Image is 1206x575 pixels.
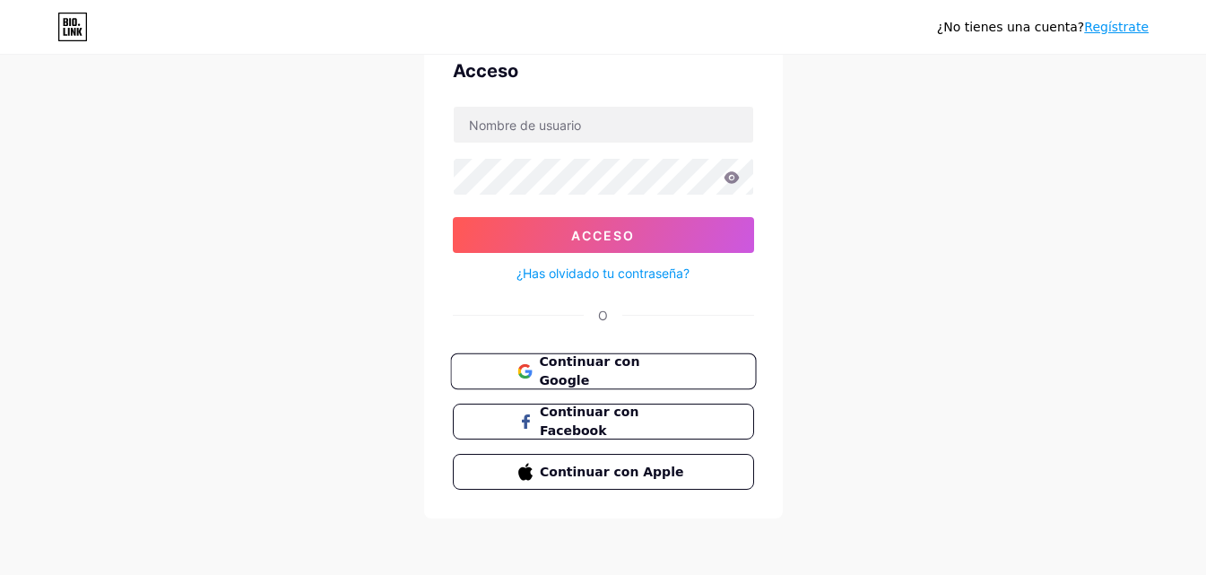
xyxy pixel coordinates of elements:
font: ¿Has olvidado tu contraseña? [516,266,690,281]
font: Continuar con Facebook [540,405,638,438]
button: Continuar con Facebook [453,404,754,440]
input: Nombre de usuario [454,107,753,143]
a: Regístrate [1084,20,1149,34]
font: Continuar con Apple [540,465,683,479]
font: O [598,308,608,323]
font: Acceso [571,228,635,243]
font: Acceso [453,60,518,82]
font: ¿No tienes una cuenta? [937,20,1084,34]
a: ¿Has olvidado tu contraseña? [516,264,690,283]
button: Continuar con Apple [453,454,754,490]
button: Acceso [453,217,754,253]
button: Continuar con Google [450,353,756,390]
a: Continuar con Google [453,353,754,389]
font: Continuar con Google [539,354,639,388]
